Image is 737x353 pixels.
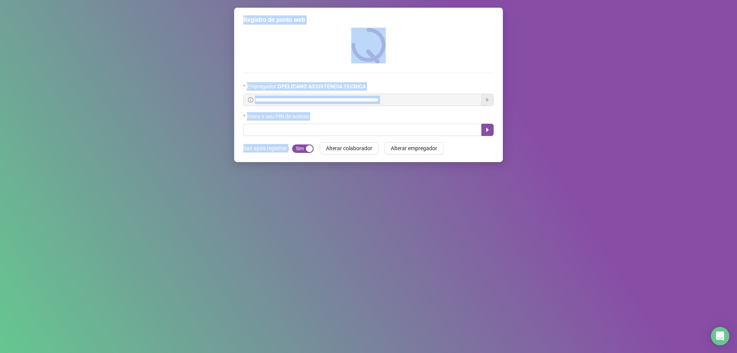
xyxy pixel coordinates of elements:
span: Empregador : [247,82,366,91]
span: caret-right [484,127,491,133]
img: QRPoint [351,28,386,63]
span: Alterar colaborador [326,144,372,152]
div: Registro de ponto web [243,15,494,25]
span: info-circle [248,97,253,103]
label: Insira o seu PIN de acesso [243,112,314,121]
button: Alterar empregador [385,142,443,154]
strong: OPELICANO ASSISTENCIA TECNICA [278,83,366,89]
label: Sair após registrar [243,142,292,154]
button: Alterar colaborador [320,142,378,154]
div: Open Intercom Messenger [711,327,729,345]
span: Alterar empregador [391,144,437,152]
